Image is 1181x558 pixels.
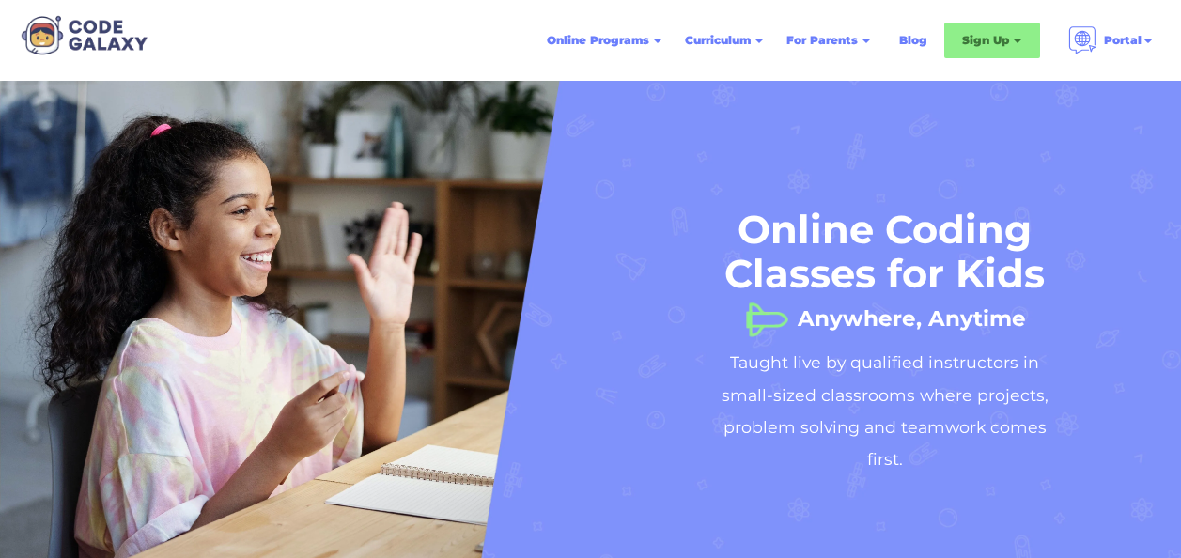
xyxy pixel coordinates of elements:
div: Sign Up [962,31,1009,50]
div: For Parents [786,31,858,50]
div: For Parents [775,23,882,57]
h1: Online Coding Classes for Kids [707,208,1064,296]
div: Sign Up [944,23,1040,58]
div: Curriculum [685,31,751,50]
a: Blog [888,23,939,57]
div: Portal [1104,31,1142,50]
h1: Anywhere, Anytime [798,300,1026,318]
div: Online Programs [547,31,649,50]
div: Curriculum [674,23,775,57]
div: Online Programs [536,23,674,57]
div: Portal [1057,19,1166,62]
h2: Taught live by qualified instructors in small-sized classrooms where projects, problem solving an... [707,347,1064,476]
